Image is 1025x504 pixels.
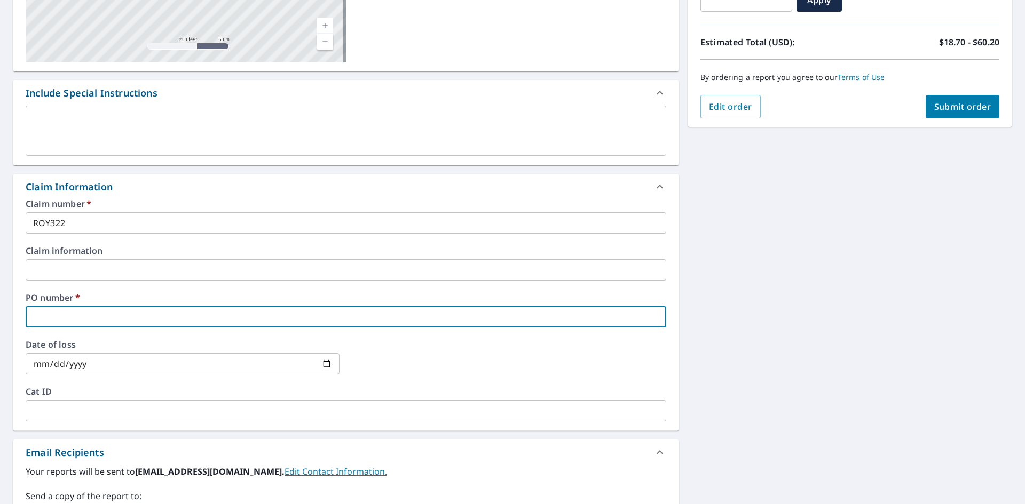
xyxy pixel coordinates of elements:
[700,73,999,82] p: By ordering a report you agree to our
[13,174,679,199] div: Claim Information
[13,80,679,106] div: Include Special Instructions
[317,18,333,34] a: Current Level 17, Zoom In
[709,101,752,113] span: Edit order
[26,180,113,194] div: Claim Information
[26,490,666,502] label: Send a copy of the report to:
[926,95,1000,118] button: Submit order
[26,465,666,478] label: Your reports will be sent to
[26,387,666,396] label: Cat ID
[934,101,991,113] span: Submit order
[13,439,679,465] div: Email Recipients
[26,86,157,100] div: Include Special Instructions
[26,293,666,302] label: PO number
[26,340,340,349] label: Date of loss
[700,95,761,118] button: Edit order
[939,36,999,49] p: $18.70 - $60.20
[700,36,850,49] p: Estimated Total (USD):
[26,445,104,460] div: Email Recipients
[135,466,285,477] b: [EMAIL_ADDRESS][DOMAIN_NAME].
[838,72,885,82] a: Terms of Use
[285,466,387,477] a: EditContactInfo
[317,34,333,50] a: Current Level 17, Zoom Out
[26,246,666,255] label: Claim information
[26,199,666,208] label: Claim number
